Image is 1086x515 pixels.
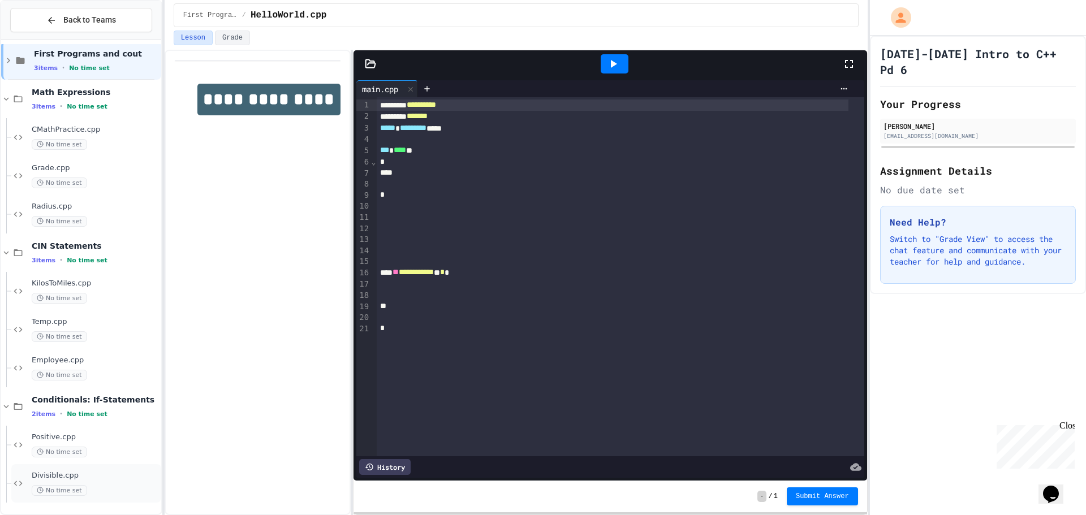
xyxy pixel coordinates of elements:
span: Grade.cpp [32,163,159,173]
span: Divisible.cpp [32,471,159,481]
button: Back to Teams [10,8,152,32]
span: First Programs and cout [183,11,238,20]
div: 18 [356,290,370,301]
span: • [62,63,64,72]
span: No time set [32,178,87,188]
div: 19 [356,301,370,313]
div: 2 [356,111,370,122]
span: HelloWorld.cpp [251,8,326,22]
span: Radius.cpp [32,202,159,211]
span: 2 items [32,410,55,418]
span: CMathPractice.cpp [32,125,159,135]
span: No time set [32,485,87,496]
div: History [359,459,411,475]
button: Submit Answer [787,487,858,505]
div: 4 [356,134,370,145]
span: / [769,492,773,501]
div: 20 [356,312,370,323]
span: No time set [32,216,87,227]
div: [PERSON_NAME] [884,121,1072,131]
h2: Your Progress [880,96,1076,112]
span: 1 [774,492,778,501]
span: No time set [69,64,110,72]
div: 6 [356,157,370,168]
button: Lesson [174,31,213,45]
iframe: chat widget [992,421,1075,469]
iframe: chat widget [1038,470,1075,504]
span: • [60,102,62,111]
span: 3 items [32,103,55,110]
div: 15 [356,256,370,267]
span: 3 items [34,64,58,72]
div: 7 [356,168,370,179]
span: Submit Answer [796,492,849,501]
span: 3 items [32,257,55,264]
div: My Account [879,5,914,31]
span: No time set [67,103,107,110]
div: 5 [356,145,370,157]
span: - [757,491,766,502]
div: 10 [356,201,370,212]
div: 12 [356,223,370,235]
div: 13 [356,234,370,245]
span: Temp.cpp [32,317,159,327]
span: Fold line [370,157,376,166]
div: 11 [356,212,370,223]
span: / [242,11,246,20]
div: 21 [356,323,370,335]
span: No time set [32,331,87,342]
span: • [60,256,62,265]
span: Employee.cpp [32,356,159,365]
span: KilosToMiles.cpp [32,279,159,288]
div: main.cpp [356,80,418,97]
span: Positive.cpp [32,432,159,442]
h3: Need Help? [890,215,1066,229]
span: No time set [67,257,107,264]
div: 14 [356,245,370,257]
button: Grade [215,31,250,45]
div: 1 [356,99,370,111]
span: No time set [67,410,107,418]
div: No due date set [880,183,1076,197]
div: 17 [356,279,370,290]
span: • [60,409,62,418]
span: Conditionals: If-Statements [32,395,159,405]
div: 9 [356,190,370,201]
div: [EMAIL_ADDRESS][DOMAIN_NAME] [884,132,1072,140]
span: No time set [32,370,87,380]
div: 3 [356,123,370,134]
div: 16 [356,267,370,279]
h1: [DATE]-[DATE] Intro to C++ Pd 6 [880,46,1076,77]
div: 8 [356,179,370,190]
p: Switch to "Grade View" to access the chat feature and communicate with your teacher for help and ... [890,233,1066,267]
span: Math Expressions [32,87,159,97]
span: No time set [32,293,87,304]
div: Chat with us now!Close [5,5,78,72]
div: main.cpp [356,83,404,95]
span: No time set [32,447,87,457]
span: No time set [32,139,87,150]
h2: Assignment Details [880,163,1076,179]
span: First Programs and cout [34,49,159,59]
span: CIN Statements [32,241,159,251]
span: Back to Teams [63,14,116,26]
